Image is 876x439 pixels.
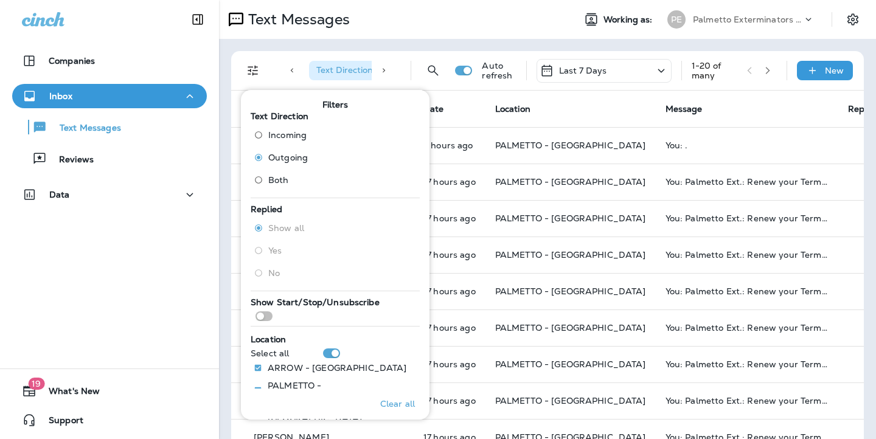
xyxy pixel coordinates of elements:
button: Collapse Sidebar [181,7,215,32]
p: Aug 25, 2025 06:43 PM [423,250,476,260]
span: Date [423,103,444,114]
p: Aug 25, 2025 06:43 PM [423,359,476,369]
span: What's New [36,386,100,401]
span: PALMETTO - [GEOGRAPHIC_DATA] [495,176,646,187]
div: You: Palmetto Ext.: Renew your Termite Warranty now! Renew online at customer.entomobrands.com or... [666,250,829,260]
span: PALMETTO - [GEOGRAPHIC_DATA] [495,286,646,297]
p: Palmetto Exterminators LLC [693,15,802,24]
span: Incoming [268,130,307,140]
span: 19 [28,378,44,390]
div: You: Palmetto Ext.: Renew your Termite Warranty now! Renew online at customer.entomobrands.com or... [666,213,829,223]
p: Reviews [47,154,94,166]
span: No [268,268,280,278]
p: Text Messages [243,10,350,29]
div: Filters [241,83,429,420]
p: Clear all [380,399,415,409]
button: Data [12,182,207,207]
button: 19What's New [12,379,207,403]
span: Location [251,334,286,345]
p: Aug 25, 2025 06:43 PM [423,213,476,223]
span: Show all [268,223,304,233]
span: Message [666,103,703,114]
p: Aug 25, 2025 06:43 PM [423,396,476,406]
div: You: Palmetto Ext.: Renew your Termite Warranty now! Renew online at customer.entomobrands.com or... [666,359,829,369]
span: PALMETTO - [GEOGRAPHIC_DATA] [495,322,646,333]
button: Inbox [12,84,207,108]
span: PALMETTO - [GEOGRAPHIC_DATA] [495,359,646,370]
span: Show Start/Stop/Unsubscribe [251,297,380,308]
button: Reviews [12,146,207,171]
div: You: . [666,140,829,150]
span: PALMETTO - [GEOGRAPHIC_DATA] [495,249,646,260]
div: You: Palmetto Ext.: Renew your Termite Warranty now! Renew online at customer.entomobrands.com or... [666,323,829,333]
p: Companies [49,56,95,66]
p: Inbox [49,91,72,101]
p: Auto refresh [482,61,516,80]
p: New [825,66,844,75]
span: Both [268,175,289,185]
button: Companies [12,49,207,73]
button: Clear all [375,389,420,420]
span: PALMETTO - [GEOGRAPHIC_DATA] [495,395,646,406]
div: You: Palmetto Ext.: Renew your Termite Warranty now! Renew online at customer.entomobrands.com or... [666,177,829,187]
p: Select all [251,348,289,358]
span: PALMETTO - [GEOGRAPHIC_DATA] [495,140,646,151]
div: 1 - 20 of many [692,61,737,80]
div: Text Direction:Outgoing [309,61,434,80]
div: PE [667,10,686,29]
span: Filters [322,100,349,110]
div: You: Palmetto Ext.: Renew your Termite Warranty now! Renew online at customer.entomobrands.com or... [666,396,829,406]
span: Support [36,415,83,430]
span: Location [495,103,530,114]
p: Aug 26, 2025 07:57 AM [423,140,476,150]
p: Aug 25, 2025 06:43 PM [423,286,476,296]
p: Aug 25, 2025 06:43 PM [423,323,476,333]
button: Text Messages [12,114,207,140]
button: Support [12,408,207,432]
p: Text Messages [47,123,121,134]
button: Search Messages [421,58,445,83]
div: You: Palmetto Ext.: Renew your Termite Warranty now! Renew online at customer.entomobrands.com or... [666,286,829,296]
p: PALMETTO - [GEOGRAPHIC_DATA] [268,381,410,400]
span: Outgoing [268,153,308,162]
span: Replied [251,204,282,215]
button: Settings [842,9,864,30]
span: Working as: [603,15,655,25]
span: Yes [268,246,282,255]
button: Filters [241,58,265,83]
span: Text Direction [251,111,308,122]
p: Aug 25, 2025 06:43 PM [423,177,476,187]
span: PALMETTO - [GEOGRAPHIC_DATA] [495,213,646,224]
span: Text Direction : Outgoing [316,64,414,75]
p: Last 7 Days [559,66,607,75]
p: Data [49,190,70,199]
p: ARROW - [GEOGRAPHIC_DATA] [268,363,407,373]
